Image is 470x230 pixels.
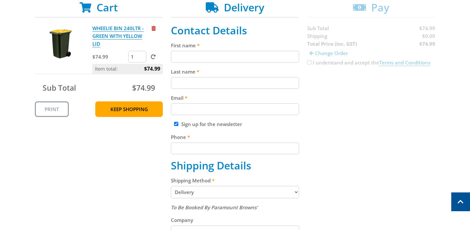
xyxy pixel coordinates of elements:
span: Cart [97,0,118,14]
span: $74.99 [132,83,155,93]
em: To Be Booked By Paramount Browns' [171,204,258,211]
label: Phone [171,133,299,141]
img: WHEELIE BIN 240LTR - GREEN WITH YELLOW LID [41,24,80,63]
h2: Contact Details [171,24,299,37]
label: First name [171,41,299,49]
label: Sign up for the newsletter [181,121,242,127]
label: Email [171,94,299,102]
span: $74.99 [144,64,160,74]
p: $74.99 [92,53,127,61]
span: Sub Total [43,83,76,93]
a: Print [35,101,69,117]
p: Item total: [92,64,163,74]
a: WHEELIE BIN 240LTR - GREEN WITH YELLOW LID [92,25,144,47]
input: Please enter your last name. [171,77,299,89]
input: Please enter your telephone number. [171,143,299,154]
input: Please enter your email address. [171,103,299,115]
h2: Shipping Details [171,159,299,172]
span: Delivery [224,0,264,14]
select: Please select a shipping method. [171,186,299,198]
label: Company [171,216,299,224]
label: Shipping Method [171,177,299,184]
a: Keep Shopping [95,101,163,117]
input: Please enter your first name. [171,51,299,63]
label: Last name [171,68,299,75]
a: Remove from cart [151,25,156,31]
